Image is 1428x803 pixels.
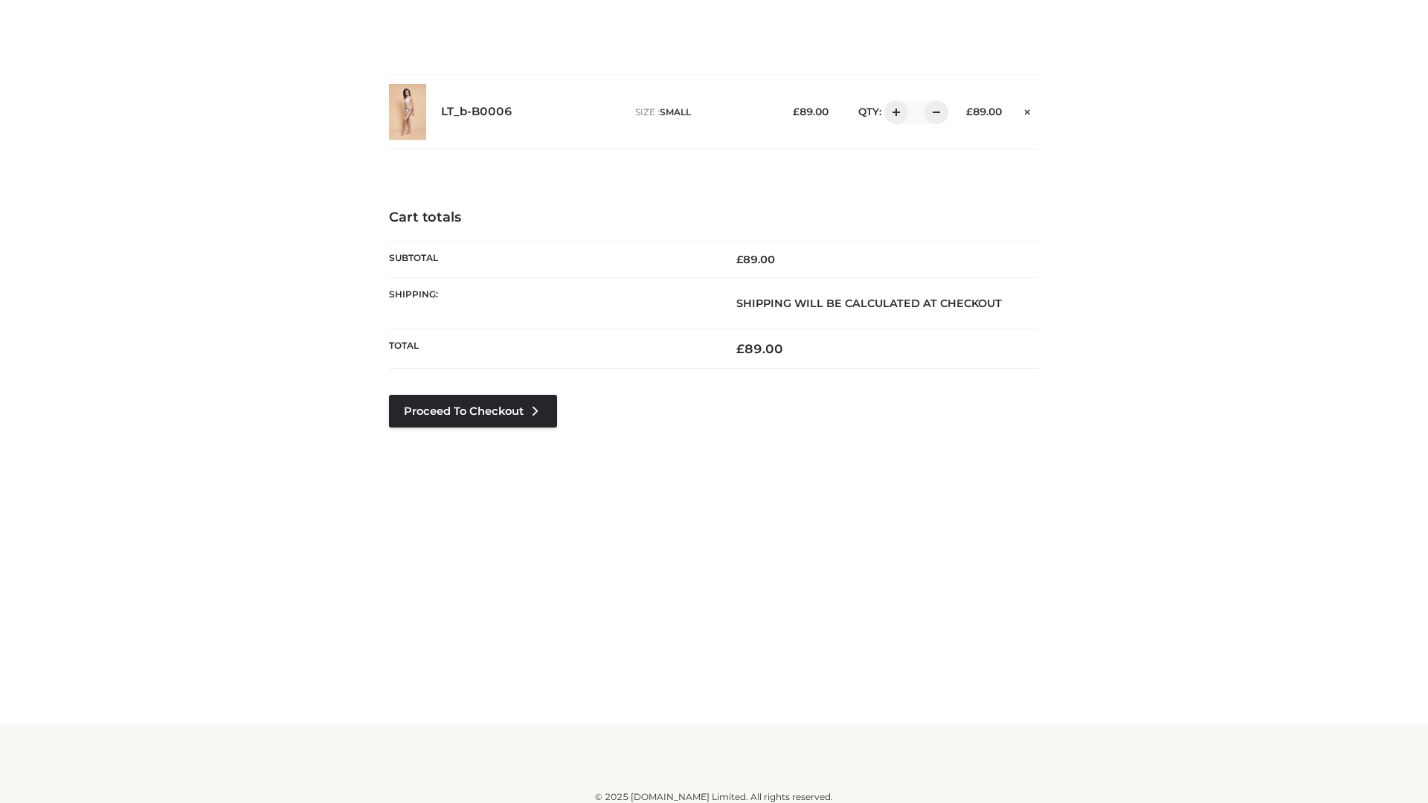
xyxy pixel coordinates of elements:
[635,106,770,119] p: size :
[441,105,512,119] a: LT_b-B0006
[389,329,714,369] th: Total
[389,395,557,428] a: Proceed to Checkout
[736,341,783,356] bdi: 89.00
[389,277,714,329] th: Shipping:
[389,241,714,277] th: Subtotal
[660,106,691,117] span: SMALL
[389,84,426,140] img: LT_b-B0006 - SMALL
[736,253,743,266] span: £
[793,106,829,117] bdi: 89.00
[1017,100,1039,120] a: Remove this item
[843,100,943,124] div: QTY:
[966,106,1002,117] bdi: 89.00
[389,210,1039,226] h4: Cart totals
[736,297,1002,310] strong: Shipping will be calculated at checkout
[736,253,775,266] bdi: 89.00
[966,106,973,117] span: £
[736,341,744,356] span: £
[793,106,800,117] span: £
